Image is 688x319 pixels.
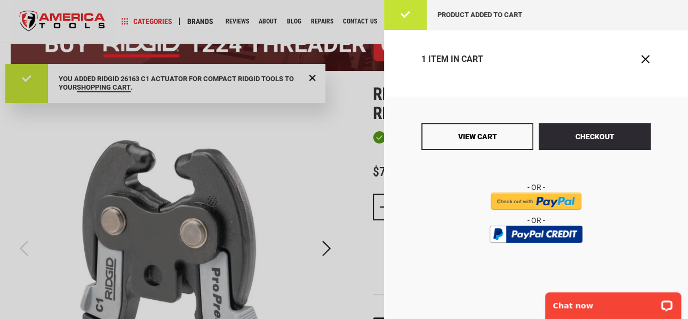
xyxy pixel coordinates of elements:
[496,245,576,257] img: btn_bml_text.png
[421,123,533,150] a: View Cart
[428,54,483,64] span: Item in Cart
[458,132,497,141] span: View Cart
[640,54,651,65] button: Close
[437,11,522,19] span: Product added to cart
[538,285,688,319] iframe: LiveChat chat widget
[539,123,651,150] button: Checkout
[421,54,426,64] span: 1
